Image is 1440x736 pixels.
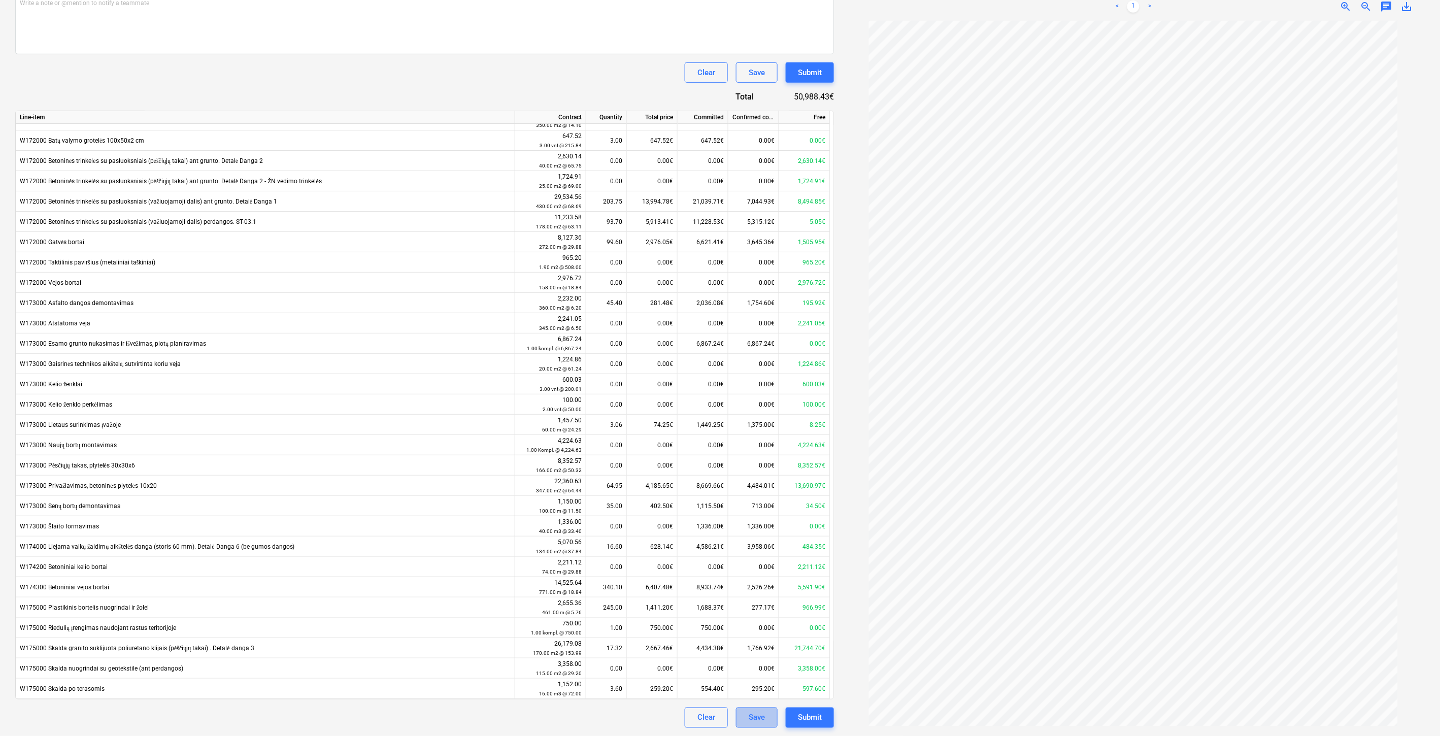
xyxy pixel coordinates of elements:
div: 0.00 [586,516,627,537]
div: 6,621.41€ [678,232,728,252]
div: 0.00€ [779,516,830,537]
div: 3,358.00 [519,659,582,678]
div: 0.00€ [678,394,728,415]
div: 26,179.08 [519,639,582,658]
div: 1,375.00€ [728,415,779,435]
div: 50,988.43€ [770,91,834,103]
div: 0.00€ [627,516,678,537]
div: 0.00€ [627,658,678,679]
div: 3.06 [586,415,627,435]
div: 34.50€ [779,496,830,516]
div: 14,525.64 [519,578,582,597]
div: 1,724.91€ [779,171,830,191]
small: 430.00 m2 @ 68.69 [536,204,582,209]
div: 4,224.63 [519,436,582,455]
div: 99.60 [586,232,627,252]
div: 35.00 [586,496,627,516]
div: 0.00 [586,435,627,455]
span: W174000 Liejama vaikų žaidimų aikštelės danga (storis 60 mm). Detalė Danga 6 (be gumos dangos) [20,543,295,550]
div: 1,688.37€ [678,597,728,618]
div: 2,241.05€ [779,313,830,333]
button: Save [736,62,778,83]
div: 4,224.63€ [779,435,830,455]
div: 17.32 [586,638,627,658]
button: Clear [685,708,728,728]
div: 1.00 [586,618,627,638]
div: 13,690.97€ [779,476,830,496]
div: 0.00€ [779,333,830,354]
small: 360.00 m2 @ 6.20 [539,305,582,311]
div: 5,913.41€ [627,212,678,232]
small: 1.90 m2 @ 508.00 [539,264,582,270]
div: 64.95 [586,476,627,496]
a: Previous page [1111,1,1123,13]
div: 2,976.72€ [779,273,830,293]
span: W172000 Betoninės trinkelės su pasluoksniais (važiuojamoji dalis) ant grunto. Detalė Danga 1 [20,198,277,205]
div: 0.00 [586,394,627,415]
div: 74.25€ [627,415,678,435]
div: 600.03 [519,375,582,394]
small: 350.00 m2 @ 14.10 [536,122,582,128]
div: 0.00€ [627,313,678,333]
button: Submit [786,62,834,83]
div: 5.05€ [779,212,830,232]
div: 1,115.50€ [678,496,728,516]
span: W175000 Skalda granito suklijuota poliuretano klijais (pėščiųjų takai) . Detalė danga 3 [20,645,254,652]
span: W175000 Skalda po terasomis [20,685,105,692]
span: W173000 Gaisrinės technikos aikštelė, sutvirtinta koriu veja [20,360,181,367]
div: 2,211.12 [519,558,582,577]
div: 0.00 [586,333,627,354]
small: 1.00 kompl. @ 750.00 [531,630,582,635]
div: 0.00€ [728,273,779,293]
div: 93.70 [586,212,627,232]
div: 0.00€ [627,151,678,171]
div: Chat Widget [1389,687,1440,736]
span: W172000 Gatvės bortai [20,239,84,246]
div: 2,241.05 [519,314,582,333]
div: 259.20€ [627,679,678,699]
span: chat [1380,1,1392,13]
div: 295.20€ [728,679,779,699]
div: 1,449.25€ [678,415,728,435]
div: 4,586.21€ [678,537,728,557]
div: 0.00 [586,658,627,679]
div: 484.35€ [779,537,830,557]
div: 600.03€ [779,374,830,394]
div: 0.00€ [627,557,678,577]
span: zoom_out [1360,1,1372,13]
div: 0.00€ [678,374,728,394]
div: 6,407.48€ [627,577,678,597]
span: W172000 Batų valymo grotelės 100x50x2 cm [20,137,144,144]
span: W175000 Plastikinis bortelis nuogrindai ir žolei [20,604,149,611]
div: 0.00 [586,557,627,577]
small: 345.00 m2 @ 6.50 [539,325,582,331]
div: 1,152.00 [519,680,582,698]
span: W173000 Naujų bortų montavimas [20,442,117,449]
span: W173000 Esamo grunto nukasimas ir išvežimas, plotų planiravimas [20,340,206,347]
button: Clear [685,62,728,83]
div: 3,645.36€ [728,232,779,252]
div: Total [702,91,770,103]
div: 713.00€ [728,496,779,516]
div: 1,754.60€ [728,293,779,313]
div: 2,232.00 [519,294,582,313]
div: 7,044.93€ [728,191,779,212]
div: 0.00€ [627,354,678,374]
span: W174300 Betoniniai vejos bortai [20,584,109,591]
div: 1,411.20€ [627,597,678,618]
div: 45.40 [586,293,627,313]
div: 647.52€ [627,130,678,151]
small: 347.00 m2 @ 64.44 [536,488,582,493]
div: 22,360.63 [519,477,582,495]
div: 0.00€ [627,435,678,455]
span: W173000 Kelio ženklo perkėlimas [20,401,112,408]
div: Clear [697,66,715,79]
div: Total price [627,111,678,124]
div: 2,211.12€ [779,557,830,577]
div: 4,935.00 [519,111,582,130]
div: 3,958.06€ [728,537,779,557]
span: W174200 Betoniniai kelio bortai [20,563,108,571]
span: W173000 Kelio ženklai [20,381,82,388]
div: Contract [515,111,586,124]
div: 647.52 [519,131,582,150]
